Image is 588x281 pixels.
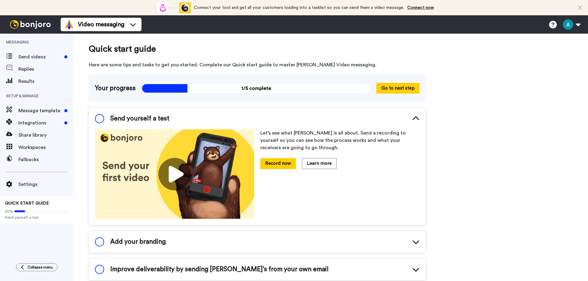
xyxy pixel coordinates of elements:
[110,237,166,246] span: Add your branding
[5,209,13,214] span: 20%
[18,119,62,127] span: Integrations
[18,144,73,151] span: Workspaces
[5,201,49,205] span: QUICK START GUIDE
[78,20,124,29] span: Video messaging
[18,131,73,139] span: Share library
[18,107,62,114] span: Message template
[5,215,69,220] span: Send yourself a test
[16,263,58,271] button: Collapse menu
[95,129,254,219] img: 178eb3909c0dc23ce44563bdb6dc2c11.jpg
[302,158,337,169] button: Learn more
[18,181,73,188] span: Settings
[18,78,73,85] span: Results
[95,84,136,93] span: Your progress
[64,20,74,29] img: vm-color.svg
[110,114,169,123] span: Send yourself a test
[157,2,191,13] div: animation
[407,6,434,10] a: Connect now
[7,20,53,29] img: bj-logo-header-white.svg
[28,265,53,270] span: Collapse menu
[260,158,296,169] button: Record now
[18,65,73,73] span: Replies
[260,129,420,151] p: Let’s see what [PERSON_NAME] is all about. Send a recording to yourself so you can see how the pr...
[194,6,404,10] span: Connect your tool and get all your customers loading into a tasklist so you can send them a video...
[110,265,329,274] span: Improve deliverability by sending [PERSON_NAME]’s from your own email
[142,84,370,93] span: 1/5 complete
[376,83,420,94] button: Go to next step
[18,156,73,163] span: Fallbacks
[89,61,426,68] span: Here are some tips and tasks to get you started. Complete our Quick start guide to master [PERSON...
[89,43,426,55] span: Quick start guide
[18,53,62,61] span: Send videos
